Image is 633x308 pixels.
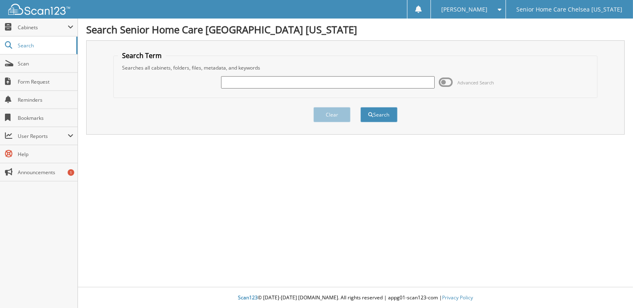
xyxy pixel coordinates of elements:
span: Scan123 [238,294,258,301]
div: © [DATE]-[DATE] [DOMAIN_NAME]. All rights reserved | appg01-scan123-com | [78,288,633,308]
img: scan123-logo-white.svg [8,4,70,15]
span: Scan [18,60,73,67]
span: Senior Home Care Chelsea [US_STATE] [517,7,623,12]
iframe: Chat Widget [592,268,633,308]
span: [PERSON_NAME] [441,7,487,12]
a: Privacy Policy [442,294,473,301]
span: Help [18,151,73,158]
span: Form Request [18,78,73,85]
span: Advanced Search [457,79,494,86]
span: Announcements [18,169,73,176]
span: Search [18,42,72,49]
legend: Search Term [118,51,166,60]
span: Bookmarks [18,114,73,121]
span: Reminders [18,96,73,103]
div: 1 [68,169,74,176]
div: Searches all cabinets, folders, files, metadata, and keywords [118,64,593,71]
span: User Reports [18,133,68,140]
button: Clear [313,107,351,122]
span: Cabinets [18,24,68,31]
button: Search [360,107,398,122]
h1: Search Senior Home Care [GEOGRAPHIC_DATA] [US_STATE] [86,23,625,36]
